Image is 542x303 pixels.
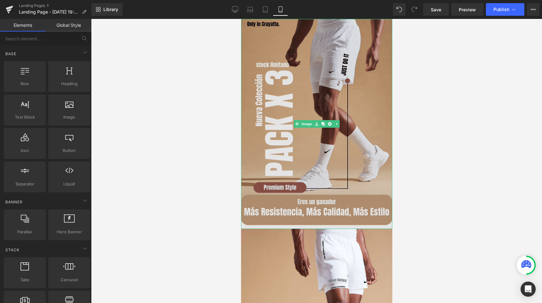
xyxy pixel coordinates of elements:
span: Preview [459,6,476,13]
a: Tablet [258,3,273,16]
a: Mobile [273,3,288,16]
a: New Library [91,3,123,16]
span: Image [50,114,88,120]
span: Text Block [6,114,44,120]
button: More [527,3,539,16]
a: Save element [72,101,79,109]
a: Clone Element [79,101,85,109]
span: Base [5,51,17,57]
a: Preview [451,3,483,16]
span: Icon [6,147,44,154]
span: Stack [5,247,20,253]
span: Row [6,80,44,87]
span: Landing Page - [DATE] 19:54:42 [19,9,79,15]
span: Library [103,7,118,12]
span: Carousel [50,277,88,283]
a: Delete Element [85,101,92,109]
a: Landing Pages [19,3,91,8]
span: Tabs [6,277,44,283]
span: Publish [493,7,509,12]
button: Redo [408,3,421,16]
span: Separator [6,181,44,187]
span: Image [59,101,72,109]
a: Global Style [46,19,91,32]
span: Hero Banner [50,229,88,235]
span: Parallax [6,229,44,235]
button: Publish [486,3,524,16]
span: Heading [50,80,88,87]
span: Banner [5,199,23,205]
span: Button [50,147,88,154]
a: Expand / Collapse [92,101,99,109]
a: Desktop [228,3,243,16]
a: Laptop [243,3,258,16]
span: Liquid [50,181,88,187]
span: Save [431,6,441,13]
button: Undo [393,3,406,16]
div: Open Intercom Messenger [521,282,536,297]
